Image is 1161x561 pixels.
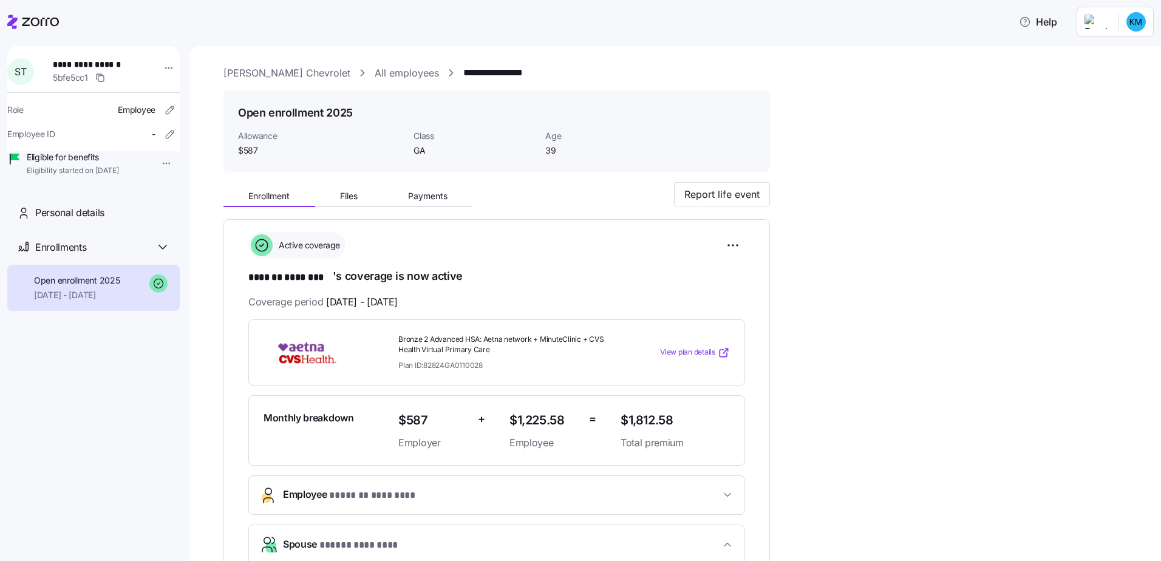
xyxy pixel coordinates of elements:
span: GA [414,144,536,157]
span: Monthly breakdown [264,410,354,426]
span: 5bfe5cc1 [53,72,88,84]
span: + [478,410,485,428]
span: = [589,410,596,428]
span: Employee [118,104,155,116]
span: $1,812.58 [621,410,730,430]
span: Coverage period [248,294,398,310]
span: [DATE] - [DATE] [34,289,120,301]
span: Role [7,104,24,116]
span: Age [545,130,667,142]
span: Allowance [238,130,404,142]
button: Help [1009,10,1067,34]
a: [PERSON_NAME] Chevrolet [223,66,350,81]
span: S T [15,67,26,76]
span: Enrollment [248,192,290,200]
span: Bronze 2 Advanced HSA: Aetna network + MinuteClinic + CVS Health Virtual Primary Care [398,335,611,355]
span: Active coverage [275,239,340,251]
span: $1,225.58 [509,410,579,430]
img: Aetna CVS Health [264,339,351,367]
img: Employer logo [1084,15,1109,29]
h1: 's coverage is now active [248,268,745,285]
a: View plan details [660,347,730,359]
span: Employee ID [7,128,55,140]
span: $587 [398,410,468,430]
span: View plan details [660,347,715,358]
span: 39 [545,144,667,157]
span: Help [1019,15,1057,29]
span: Employee [283,487,418,503]
span: Files [340,192,358,200]
button: Report life event [674,182,770,206]
a: All employees [375,66,439,81]
span: Eligible for benefits [27,151,119,163]
span: Class [414,130,536,142]
span: Personal details [35,205,104,220]
span: Employer [398,435,468,450]
span: Enrollments [35,240,86,255]
span: - [152,128,155,140]
span: Total premium [621,435,730,450]
span: Employee [509,435,579,450]
span: $587 [238,144,404,157]
span: Eligibility started on [DATE] [27,166,119,176]
img: f420d0e97b30cd580bf4cc72e915b3c3 [1126,12,1146,32]
span: Plan ID: 82824GA0110028 [398,360,483,370]
span: [DATE] - [DATE] [326,294,398,310]
span: Spouse [283,537,400,553]
h1: Open enrollment 2025 [238,105,353,120]
span: Payments [408,192,448,200]
span: Open enrollment 2025 [34,274,120,287]
span: Report life event [684,187,760,202]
